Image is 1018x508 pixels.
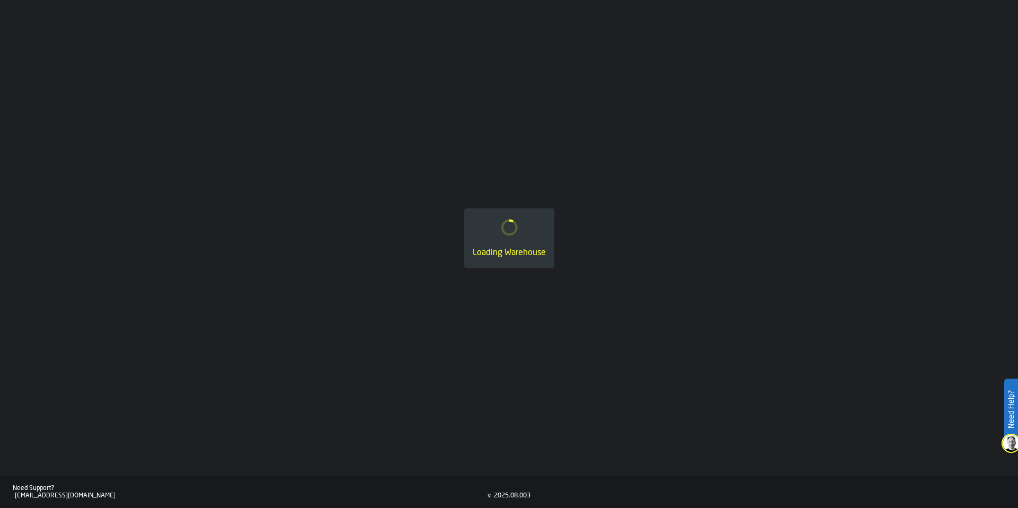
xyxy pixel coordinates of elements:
label: Need Help? [1005,380,1017,439]
a: Need Support?[EMAIL_ADDRESS][DOMAIN_NAME] [13,485,488,500]
div: Need Support? [13,485,488,492]
div: 2025.08.003 [494,492,530,500]
div: [EMAIL_ADDRESS][DOMAIN_NAME] [15,492,488,500]
div: v. [488,492,492,500]
div: Loading Warehouse [473,247,546,259]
